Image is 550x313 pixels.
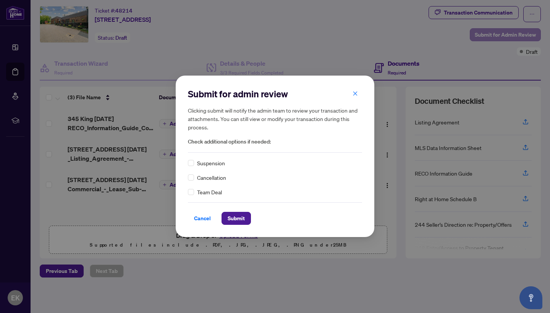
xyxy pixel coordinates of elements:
button: Cancel [188,212,217,225]
span: Suspension [197,159,225,168]
span: Check additional options if needed: [188,137,362,146]
span: Submit [228,213,245,225]
h2: Submit for admin review [188,88,362,100]
button: Open asap [519,286,542,309]
span: Team Deal [197,188,222,197]
h5: Clicking submit will notify the admin team to review your transaction and attachments. You can st... [188,106,362,131]
span: close [353,91,358,96]
button: Submit [222,212,251,225]
span: Cancel [194,213,211,225]
span: Cancellation [197,174,226,182]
